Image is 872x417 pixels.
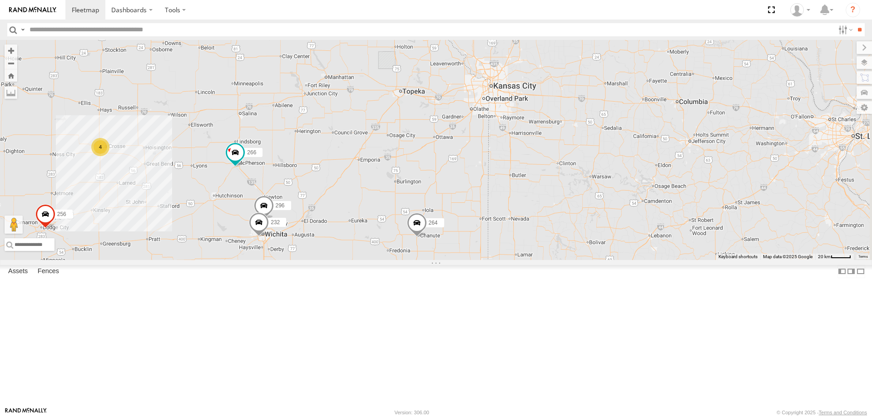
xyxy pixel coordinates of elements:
div: Version: 306.00 [395,410,429,415]
span: 20 km [818,254,831,259]
span: 256 [57,211,66,217]
div: © Copyright 2025 - [777,410,867,415]
a: Terms (opens in new tab) [858,255,868,259]
div: Steve Basgall [787,3,813,17]
span: 264 [429,220,438,226]
a: Visit our Website [5,408,47,417]
span: 266 [247,149,256,156]
label: Assets [4,265,32,278]
button: Map Scale: 20 km per 41 pixels [815,254,854,260]
span: 232 [271,219,280,225]
span: Map data ©2025 Google [763,254,813,259]
button: Zoom Home [5,69,17,82]
label: Dock Summary Table to the Right [847,265,856,278]
label: Measure [5,86,17,99]
label: Search Query [19,23,26,36]
button: Drag Pegman onto the map to open Street View [5,216,23,234]
button: Zoom in [5,44,17,57]
span: 296 [276,202,285,209]
img: rand-logo.svg [9,7,56,13]
div: 4 [91,138,109,156]
label: Search Filter Options [835,23,854,36]
label: Fences [33,265,64,278]
i: ? [846,3,860,17]
button: Zoom out [5,57,17,69]
label: Hide Summary Table [856,265,865,278]
a: Terms and Conditions [819,410,867,415]
button: Keyboard shortcuts [718,254,758,260]
label: Dock Summary Table to the Left [837,265,847,278]
label: Map Settings [857,101,872,114]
